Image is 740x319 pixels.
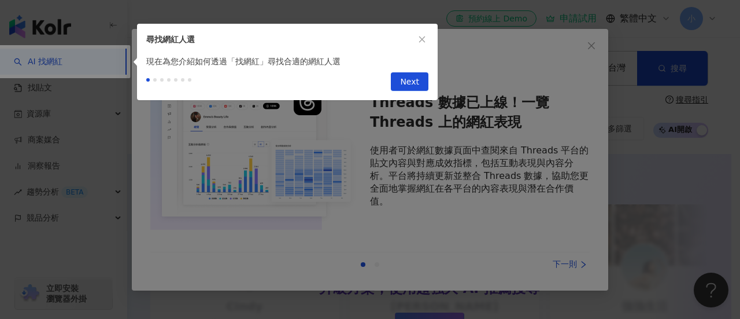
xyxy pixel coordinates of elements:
button: close [416,33,428,46]
div: 尋找網紅人選 [146,33,416,46]
span: Next [400,73,419,91]
button: Next [391,72,428,91]
div: 現在為您介紹如何透過「找網紅」尋找合適的網紅人選 [137,55,438,68]
span: close [418,35,426,43]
